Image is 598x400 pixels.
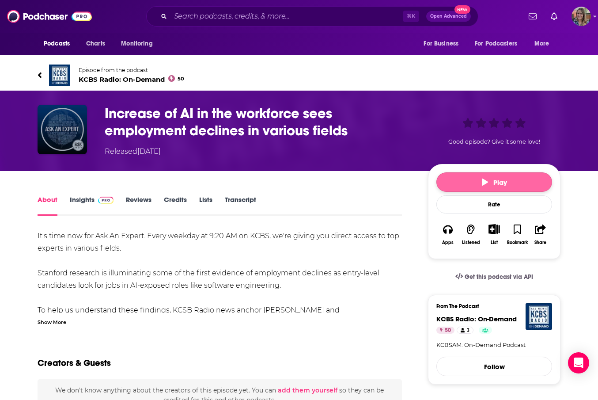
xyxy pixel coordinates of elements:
button: Show More Button [485,224,503,234]
span: Open Advanced [430,14,467,19]
div: Apps [442,240,454,245]
input: Search podcasts, credits, & more... [170,9,403,23]
span: New [454,5,470,14]
a: InsightsPodchaser Pro [70,195,114,216]
div: Open Intercom Messenger [568,352,589,373]
span: Good episode? Give it some love! [448,138,540,145]
h3: From The Podcast [436,303,545,309]
span: For Podcasters [475,38,517,50]
a: 50 [436,327,454,334]
a: Transcript [225,195,256,216]
a: Charts [80,35,110,52]
span: 50 [445,326,451,335]
div: Show More ButtonList [483,218,506,251]
span: Charts [86,38,105,50]
button: open menu [38,35,81,52]
div: It's time now for Ask An Expert. Every weekday at 9:20 AM on KCBS, we're giving you direct access... [38,230,402,341]
span: For Business [424,38,458,50]
span: 50 [178,77,184,81]
button: Play [436,172,552,192]
div: Search podcasts, credits, & more... [146,6,478,27]
a: Lists [199,195,212,216]
button: Share [529,218,552,251]
span: Get this podcast via API [465,273,533,281]
img: Podchaser Pro [98,197,114,204]
a: KCBS Radio: On-DemandEpisode from the podcastKCBS Radio: On-Demand50 [38,65,560,86]
a: Get this podcast via API [448,266,540,288]
button: Show profile menu [572,7,591,26]
button: Follow [436,357,552,376]
a: 3 [457,327,473,334]
span: More [534,38,549,50]
button: Bookmark [506,218,529,251]
button: Listened [459,218,482,251]
div: Share [534,240,546,245]
div: Listened [462,240,480,245]
span: Logged in as annatolios [572,7,591,26]
button: add them yourself [278,387,337,394]
h1: Increase of AI in the workforce sees employment declines in various fields [105,105,414,139]
img: KCBS Radio: On-Demand [49,65,70,86]
div: Bookmark [507,240,528,245]
a: Reviews [126,195,151,216]
span: Play [482,178,507,187]
img: User Profile [572,7,591,26]
img: Increase of AI in the workforce sees employment declines in various fields [38,105,87,154]
a: KCBSAM: On-Demand Podcast [436,341,552,350]
span: 3 [467,326,469,335]
button: open menu [115,35,164,52]
a: Credits [164,195,187,216]
span: ⌘ K [403,11,419,22]
span: Monitoring [121,38,152,50]
span: KCBS Radio: On-Demand [79,75,184,84]
a: KCBS Radio: On-Demand [436,315,517,323]
button: Apps [436,218,459,251]
button: Open AdvancedNew [426,11,471,22]
button: open menu [528,35,560,52]
span: Episode from the podcast [79,67,184,73]
span: Podcasts [44,38,70,50]
div: Released [DATE] [105,146,161,157]
button: open menu [469,35,530,52]
a: Show notifications dropdown [525,9,540,24]
img: Podchaser - Follow, Share and Rate Podcasts [7,8,92,25]
button: open menu [417,35,469,52]
a: Show notifications dropdown [547,9,561,24]
h2: Creators & Guests [38,358,111,369]
div: Rate [436,195,552,213]
a: About [38,195,57,216]
div: List [491,240,498,245]
img: KCBS Radio: On-Demand [526,303,552,330]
